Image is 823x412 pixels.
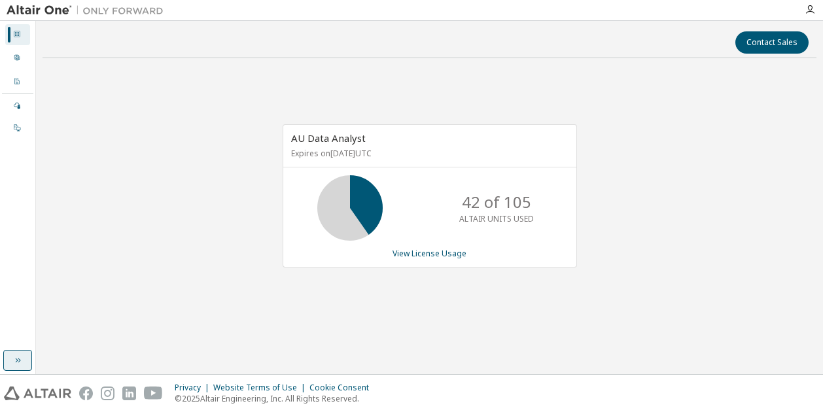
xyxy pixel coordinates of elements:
[5,24,30,45] div: Dashboard
[144,386,163,400] img: youtube.svg
[4,386,71,400] img: altair_logo.svg
[7,4,170,17] img: Altair One
[291,131,366,145] span: AU Data Analyst
[122,386,136,400] img: linkedin.svg
[79,386,93,400] img: facebook.svg
[5,48,30,69] div: User Profile
[291,148,565,159] p: Expires on [DATE] UTC
[309,383,377,393] div: Cookie Consent
[101,386,114,400] img: instagram.svg
[462,191,531,213] p: 42 of 105
[5,71,30,92] div: Company Profile
[213,383,309,393] div: Website Terms of Use
[175,393,377,404] p: © 2025 Altair Engineering, Inc. All Rights Reserved.
[5,95,30,116] div: Managed
[735,31,809,54] button: Contact Sales
[459,213,534,224] p: ALTAIR UNITS USED
[175,383,213,393] div: Privacy
[393,248,466,259] a: View License Usage
[5,118,30,139] div: On Prem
